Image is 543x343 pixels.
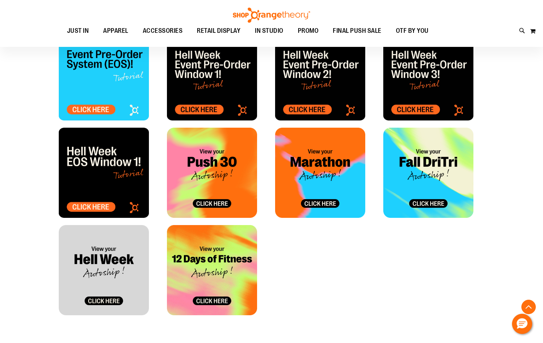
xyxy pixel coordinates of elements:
[383,30,473,120] img: OTF - Studio Sale Tile
[255,23,283,39] span: IN STUDIO
[521,300,536,314] button: Back To Top
[383,128,473,218] img: FALL DRI TRI_Allocation Tile
[143,23,183,39] span: ACCESSORIES
[59,128,149,218] img: HELLWEEK_Allocation Tile
[248,23,291,39] a: IN STUDIO
[96,23,136,39] a: APPAREL
[103,23,128,39] span: APPAREL
[167,30,257,120] img: OTF - Studio Sale Tile
[59,225,149,315] img: HELLWEEK_Allocation Tile
[326,23,389,39] a: FINAL PUSH SALE
[60,23,96,39] a: JUST IN
[275,30,365,120] img: OTF - Studio Sale Tile
[136,23,190,39] a: ACCESSORIES
[232,8,311,23] img: Shop Orangetheory
[333,23,381,39] span: FINAL PUSH SALE
[298,23,319,39] span: PROMO
[190,23,248,39] a: RETAIL DISPLAY
[67,23,89,39] span: JUST IN
[197,23,240,39] span: RETAIL DISPLAY
[389,23,436,39] a: OTF BY YOU
[512,314,532,334] button: Hello, have a question? Let’s chat.
[396,23,429,39] span: OTF BY YOU
[291,23,326,39] a: PROMO
[275,128,365,218] img: OTF Tile - Marathon Marketing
